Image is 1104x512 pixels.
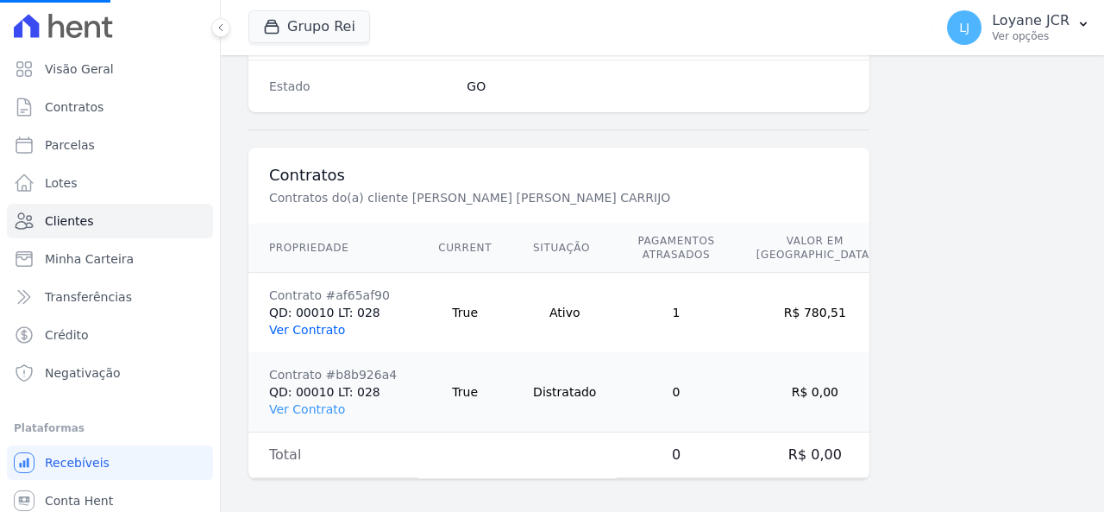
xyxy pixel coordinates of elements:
a: Recebíveis [7,446,213,480]
td: R$ 780,51 [736,273,894,353]
button: Grupo Rei [248,10,370,43]
a: Negativação [7,356,213,390]
a: Visão Geral [7,52,213,86]
td: Ativo [512,273,617,353]
dd: GO [467,78,849,95]
p: Ver opções [992,29,1069,43]
a: Minha Carteira [7,242,213,276]
span: Minha Carteira [45,250,134,268]
span: Crédito [45,326,89,344]
dt: Estado [269,78,453,95]
a: Contratos [7,90,213,124]
a: Crédito [7,318,213,352]
span: LJ [959,22,969,34]
p: Loyane JCR [992,12,1069,29]
a: Transferências [7,280,213,314]
td: True [417,273,512,353]
div: Plataformas [14,418,206,439]
td: True [417,352,512,433]
th: Current [417,224,512,273]
span: Clientes [45,212,93,230]
span: Transferências [45,288,132,306]
a: Parcelas [7,128,213,162]
td: Distratado [512,352,617,433]
td: R$ 0,00 [736,352,894,433]
span: Visão Geral [45,60,114,78]
th: Situação [512,224,617,273]
td: R$ 0,00 [736,433,894,478]
h3: Contratos [269,165,849,186]
div: Contrato #b8b926a4 [269,366,397,383]
p: Contratos do(a) cliente [PERSON_NAME] [PERSON_NAME] CARRIJO [269,189,849,206]
a: Ver Contrato [269,323,345,337]
td: QD: 00010 LT: 028 [248,352,417,433]
div: Contrato #af65af90 [269,287,397,304]
td: 0 [617,433,735,478]
th: Pagamentos Atrasados [617,224,735,273]
th: Propriedade [248,224,417,273]
a: Lotes [7,166,213,200]
span: Lotes [45,174,78,192]
span: Contratos [45,98,103,116]
span: Parcelas [45,136,95,154]
td: 1 [617,273,735,353]
span: Negativação [45,364,121,382]
a: Clientes [7,204,213,238]
span: Conta Hent [45,492,113,509]
a: Ver Contrato [269,402,345,416]
td: 0 [617,352,735,433]
th: Valor em [GEOGRAPHIC_DATA] [736,224,894,273]
button: LJ Loyane JCR Ver opções [933,3,1104,52]
td: Total [248,433,417,478]
td: QD: 00010 LT: 028 [248,273,417,353]
span: Recebíveis [45,454,110,471]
